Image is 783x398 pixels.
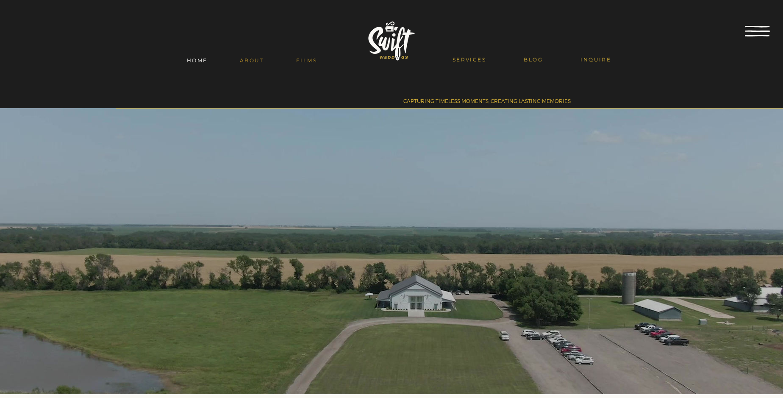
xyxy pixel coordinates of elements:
[562,52,630,67] a: INQUIRE
[224,53,280,68] a: ABOUT
[453,56,486,63] span: SERVICES
[505,52,562,67] a: BLOG
[171,53,333,68] nav: Site
[524,56,543,63] span: BLOG
[433,52,505,67] a: SERVICES
[171,53,224,68] a: HOME
[580,56,611,63] span: INQUIRE
[403,98,571,104] span: CAPTURING TIMELESS MOMENTS, CREATING LASTING MEMORIES
[433,52,630,67] nav: Site
[359,14,424,68] img: Wedding Videographer near me
[280,53,333,68] a: FILMS
[240,57,264,64] span: ABOUT
[187,57,208,64] span: HOME
[296,57,317,64] span: FILMS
